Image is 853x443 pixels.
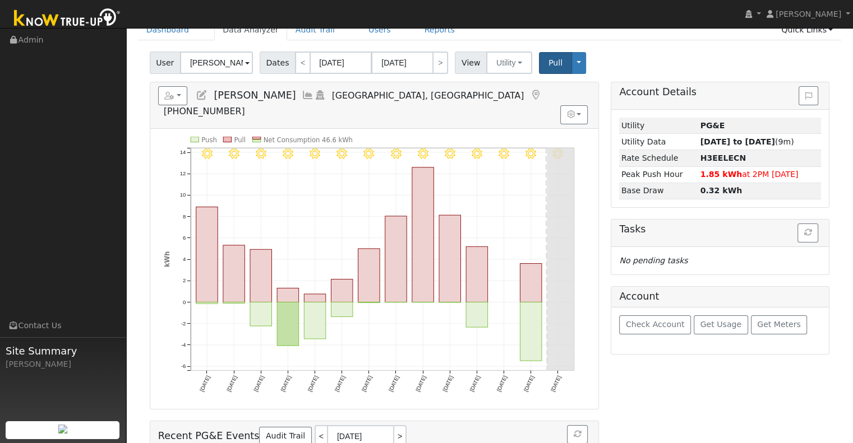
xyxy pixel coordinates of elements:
rect: onclick="" [331,302,353,316]
h5: Account Details [619,86,821,98]
rect: onclick="" [304,294,326,302]
text: 2 [183,277,186,283]
text: -2 [181,320,186,327]
img: Know True-Up [8,6,126,31]
td: Base Draw [619,183,698,199]
text: [DATE] [468,375,481,393]
text: 6 [183,235,186,241]
i: 8/25 - Clear [472,148,482,159]
span: (9m) [700,137,794,146]
i: 8/17 - Clear [256,148,266,159]
span: [PHONE_NUMBER] [164,106,245,116]
text: Net Consumption 46.6 kWh [263,136,352,143]
i: 8/24 - Clear [445,148,455,159]
h5: Tasks [619,223,821,235]
span: Get Meters [757,320,801,329]
rect: onclick="" [358,249,380,302]
rect: onclick="" [412,167,434,302]
rect: onclick="" [358,302,380,302]
text: 12 [179,170,186,176]
strong: [DATE] to [DATE] [700,137,774,146]
text: -6 [181,363,186,369]
i: 8/27 - Clear [525,148,536,159]
a: Reports [416,20,463,40]
text: [DATE] [361,375,374,393]
td: Utility [619,118,698,134]
td: Utility Data [619,134,698,150]
strong: 1.85 kWh [700,170,742,179]
rect: onclick="" [520,302,542,361]
rect: onclick="" [277,288,299,302]
span: Check Account [626,320,685,329]
text: 10 [179,192,186,198]
a: Dashboard [138,20,198,40]
text: [DATE] [306,375,319,393]
text: kWh [163,251,170,267]
button: Check Account [619,315,691,334]
span: [PERSON_NAME] [776,10,841,18]
span: User [150,52,181,74]
button: Get Meters [751,315,808,334]
text: [DATE] [252,375,265,393]
rect: onclick="" [223,245,245,302]
rect: onclick="" [439,302,461,302]
span: Site Summary [6,343,120,358]
strong: Q [700,153,746,162]
i: 8/18 - Clear [283,148,293,159]
text: [DATE] [441,375,454,393]
button: Get Usage [694,315,748,334]
a: < [295,52,311,74]
a: Data Analyzer [214,20,287,40]
text: -4 [181,342,186,348]
i: 8/21 - Clear [363,148,374,159]
span: View [455,52,487,74]
rect: onclick="" [250,302,272,326]
td: at 2PM [DATE] [698,166,821,183]
rect: onclick="" [223,302,245,303]
input: Select a User [180,52,253,74]
text: 8 [183,213,186,220]
a: Multi-Series Graph [302,90,314,101]
span: [PERSON_NAME] [214,90,296,101]
text: [DATE] [388,375,400,393]
text: Pull [234,136,246,143]
text: [DATE] [495,375,508,393]
a: Edit User (17577) [196,90,208,101]
i: 8/16 - Clear [228,148,239,159]
rect: onclick="" [466,246,488,302]
i: 8/15 - Clear [201,148,212,159]
td: Rate Schedule [619,150,698,166]
rect: onclick="" [304,302,326,339]
button: Refresh [797,223,818,243]
text: [DATE] [199,375,211,393]
span: Dates [260,52,296,74]
span: Get Usage [700,320,741,329]
text: Push [201,136,217,143]
img: retrieve [58,425,67,433]
span: [GEOGRAPHIC_DATA], [GEOGRAPHIC_DATA] [332,90,524,101]
strong: 0.32 kWh [700,186,742,195]
td: Peak Push Hour [619,166,698,183]
a: Login As (last 08/10/2025 3:11:14 PM) [314,90,326,101]
i: 8/23 - Clear [418,148,428,159]
rect: onclick="" [520,263,542,302]
rect: onclick="" [250,249,272,302]
i: No pending tasks [619,256,688,265]
button: Utility [486,52,532,74]
rect: onclick="" [277,302,299,346]
i: 8/22 - Clear [390,148,401,159]
a: Users [360,20,399,40]
a: Audit Trail [287,20,343,40]
text: [DATE] [523,375,536,393]
text: [DATE] [279,375,292,393]
text: [DATE] [333,375,346,393]
a: Quick Links [773,20,841,40]
text: 0 [183,299,186,305]
text: [DATE] [550,375,562,393]
h5: Account [619,291,659,302]
rect: onclick="" [385,216,407,302]
i: 8/19 - Clear [310,148,320,159]
rect: onclick="" [331,279,353,302]
text: 14 [179,149,186,155]
text: [DATE] [414,375,427,393]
